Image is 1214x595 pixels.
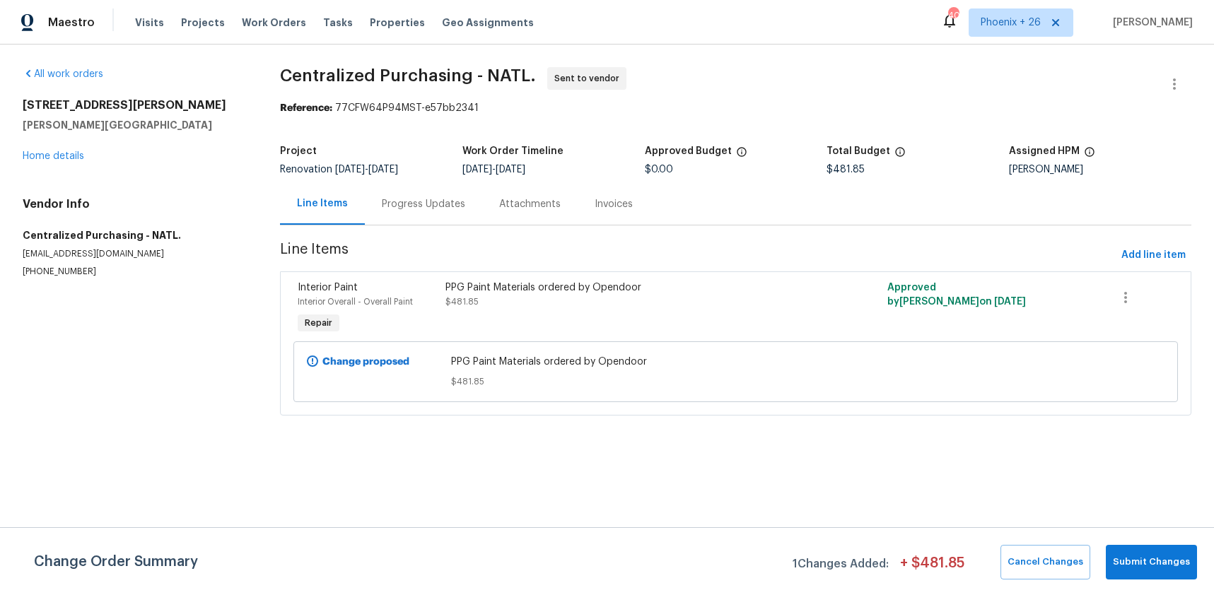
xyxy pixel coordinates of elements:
[827,165,865,175] span: $481.85
[280,242,1116,269] span: Line Items
[298,297,413,306] span: Interior Overall - Overall Paint
[323,18,353,28] span: Tasks
[462,165,525,175] span: -
[554,71,625,86] span: Sent to vendor
[994,297,1026,307] span: [DATE]
[451,375,1020,389] span: $481.85
[299,316,338,330] span: Repair
[335,165,365,175] span: [DATE]
[23,118,246,132] h5: [PERSON_NAME][GEOGRAPHIC_DATA]
[298,283,358,293] span: Interior Paint
[368,165,398,175] span: [DATE]
[462,146,564,156] h5: Work Order Timeline
[280,103,332,113] b: Reference:
[23,98,246,112] h2: [STREET_ADDRESS][PERSON_NAME]
[370,16,425,30] span: Properties
[322,357,409,367] b: Change proposed
[442,16,534,30] span: Geo Assignments
[595,197,633,211] div: Invoices
[23,248,246,260] p: [EMAIL_ADDRESS][DOMAIN_NAME]
[23,266,246,278] p: [PHONE_NUMBER]
[827,146,890,156] h5: Total Budget
[23,69,103,79] a: All work orders
[645,146,732,156] h5: Approved Budget
[445,297,479,306] span: $481.85
[451,355,1020,369] span: PPG Paint Materials ordered by Opendoor
[1116,242,1191,269] button: Add line item
[181,16,225,30] span: Projects
[23,228,246,242] h5: Centralized Purchasing - NATL.
[736,146,747,165] span: The total cost of line items that have been approved by both Opendoor and the Trade Partner. This...
[1107,16,1193,30] span: [PERSON_NAME]
[1009,165,1191,175] div: [PERSON_NAME]
[23,197,246,211] h4: Vendor Info
[445,281,805,295] div: PPG Paint Materials ordered by Opendoor
[1121,247,1186,264] span: Add line item
[135,16,164,30] span: Visits
[1009,146,1080,156] h5: Assigned HPM
[645,165,673,175] span: $0.00
[894,146,906,165] span: The total cost of line items that have been proposed by Opendoor. This sum includes line items th...
[382,197,465,211] div: Progress Updates
[981,16,1041,30] span: Phoenix + 26
[23,151,84,161] a: Home details
[280,67,536,84] span: Centralized Purchasing - NATL.
[462,165,492,175] span: [DATE]
[499,197,561,211] div: Attachments
[297,196,348,211] div: Line Items
[335,165,398,175] span: -
[1084,146,1095,165] span: The hpm assigned to this work order.
[887,283,1026,307] span: Approved by [PERSON_NAME] on
[242,16,306,30] span: Work Orders
[48,16,95,30] span: Maestro
[280,165,398,175] span: Renovation
[948,8,958,23] div: 402
[280,101,1191,115] div: 77CFW64P94MST-e57bb2341
[496,165,525,175] span: [DATE]
[280,146,317,156] h5: Project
